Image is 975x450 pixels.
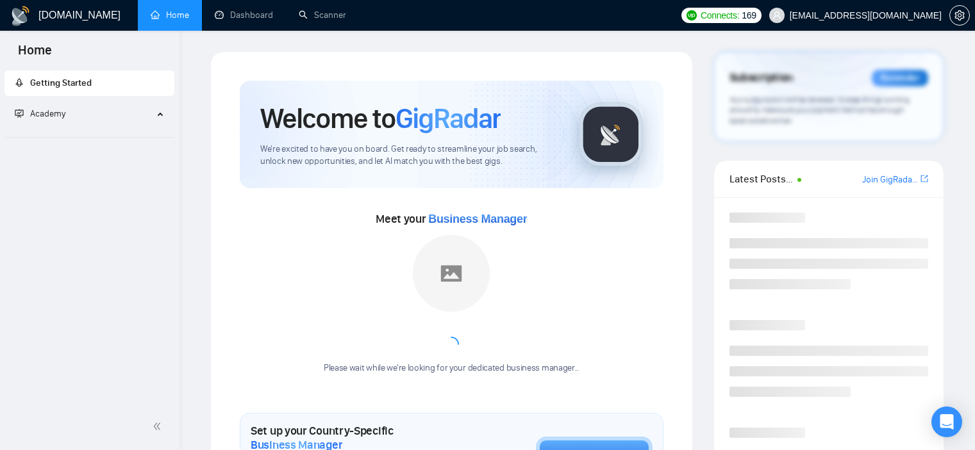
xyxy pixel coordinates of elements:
[260,101,501,136] h1: Welcome to
[396,101,501,136] span: GigRadar
[10,6,31,26] img: logo
[413,235,490,312] img: placeholder.png
[729,95,910,125] span: Your subscription will be renewed. To keep things running smoothly, make sure your payment method...
[701,8,739,22] span: Connects:
[921,173,928,184] span: export
[579,102,643,166] img: gigradar-logo.png
[15,108,65,119] span: Academy
[316,362,587,374] div: Please wait while we're looking for your dedicated business manager...
[428,213,527,225] span: Business Manager
[729,67,793,89] span: Subscription
[931,406,962,437] div: Open Intercom Messenger
[30,77,92,88] span: Getting Started
[950,10,969,20] span: setting
[8,41,62,68] span: Home
[687,10,697,20] img: upwork-logo.png
[772,11,781,20] span: user
[872,70,928,86] div: Reminder
[4,70,174,96] li: Getting Started
[15,109,24,118] span: fund-projection-screen
[729,171,794,187] span: Latest Posts from the GigRadar Community
[15,78,24,87] span: rocket
[376,212,527,226] span: Meet your
[260,143,558,168] span: We're excited to have you on board. Get ready to streamline your job search, unlock new opportuni...
[215,10,273,20] a: dashboardDashboard
[4,132,174,140] li: Academy Homepage
[921,173,928,185] a: export
[153,420,165,433] span: double-left
[862,173,918,187] a: Join GigRadar Slack Community
[949,10,970,20] a: setting
[151,10,189,20] a: homeHome
[742,8,756,22] span: 169
[30,108,65,119] span: Academy
[949,5,970,26] button: setting
[299,10,346,20] a: searchScanner
[441,334,462,355] span: loading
